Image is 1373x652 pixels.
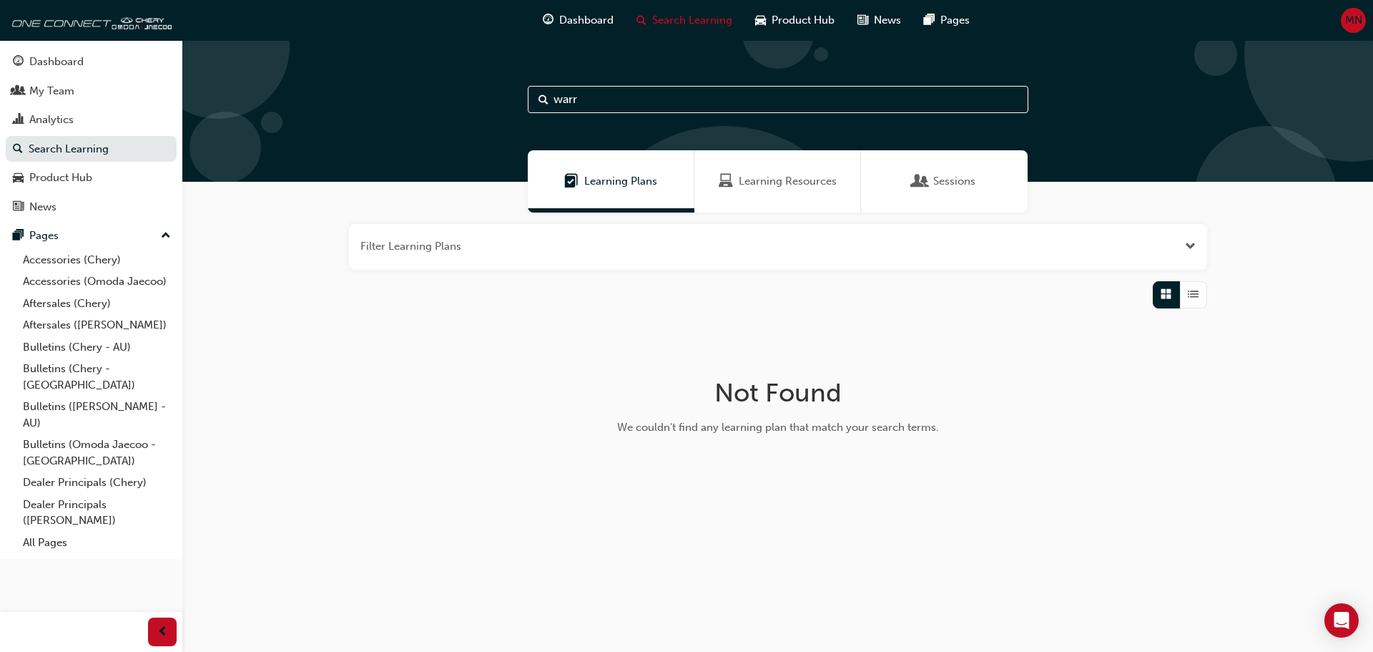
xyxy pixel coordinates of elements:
[874,12,901,29] span: News
[29,170,92,186] div: Product Hub
[6,194,177,220] a: News
[551,419,1005,436] div: We couldn't find any learning plan that match your search terms.
[861,150,1028,213] a: SessionsSessions
[6,49,177,75] a: Dashboard
[559,12,614,29] span: Dashboard
[17,336,177,359] a: Bulletins (Chery - AU)
[625,6,744,35] a: search-iconSearch Learning
[584,173,657,190] span: Learning Plans
[29,199,56,215] div: News
[13,172,24,185] span: car-icon
[1161,286,1171,303] span: Grid
[13,201,24,214] span: news-icon
[636,11,646,29] span: search-icon
[719,173,733,190] span: Learning Resources
[531,6,625,35] a: guage-iconDashboard
[17,249,177,271] a: Accessories (Chery)
[940,12,970,29] span: Pages
[912,6,981,35] a: pages-iconPages
[17,293,177,315] a: Aftersales (Chery)
[6,46,177,223] button: DashboardMy TeamAnalyticsSearch LearningProduct HubNews
[755,11,766,29] span: car-icon
[564,173,579,190] span: Learning Plans
[652,12,732,29] span: Search Learning
[6,78,177,104] a: My Team
[13,85,24,98] span: people-icon
[528,86,1028,113] input: Search...
[13,114,24,127] span: chart-icon
[543,11,553,29] span: guage-icon
[157,623,168,641] span: prev-icon
[29,54,84,70] div: Dashboard
[13,230,24,243] span: pages-icon
[17,314,177,336] a: Aftersales ([PERSON_NAME])
[857,11,868,29] span: news-icon
[6,107,177,133] a: Analytics
[17,434,177,472] a: Bulletins (Omoda Jaecoo - [GEOGRAPHIC_DATA])
[29,112,74,128] div: Analytics
[17,271,177,293] a: Accessories (Omoda Jaecoo)
[13,143,23,156] span: search-icon
[17,472,177,494] a: Dealer Principals (Chery)
[913,173,927,190] span: Sessions
[739,173,837,190] span: Learning Resources
[1185,238,1196,255] button: Open the filter
[528,150,694,213] a: Learning PlansLearning Plans
[17,532,177,554] a: All Pages
[1188,286,1199,303] span: List
[1324,603,1359,638] div: Open Intercom Messenger
[538,92,548,108] span: Search
[6,136,177,162] a: Search Learning
[846,6,912,35] a: news-iconNews
[161,227,171,245] span: up-icon
[17,494,177,532] a: Dealer Principals ([PERSON_NAME])
[7,6,172,34] img: oneconnect
[29,228,59,244] div: Pages
[772,12,835,29] span: Product Hub
[29,83,74,99] div: My Team
[744,6,846,35] a: car-iconProduct Hub
[6,223,177,249] button: Pages
[17,358,177,396] a: Bulletins (Chery - [GEOGRAPHIC_DATA])
[1341,8,1366,33] button: MN
[694,150,861,213] a: Learning ResourcesLearning Resources
[13,56,24,69] span: guage-icon
[17,396,177,434] a: Bulletins ([PERSON_NAME] - AU)
[1345,12,1362,29] span: MN
[551,377,1005,409] h1: Not Found
[933,173,975,190] span: Sessions
[924,11,935,29] span: pages-icon
[6,165,177,191] a: Product Hub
